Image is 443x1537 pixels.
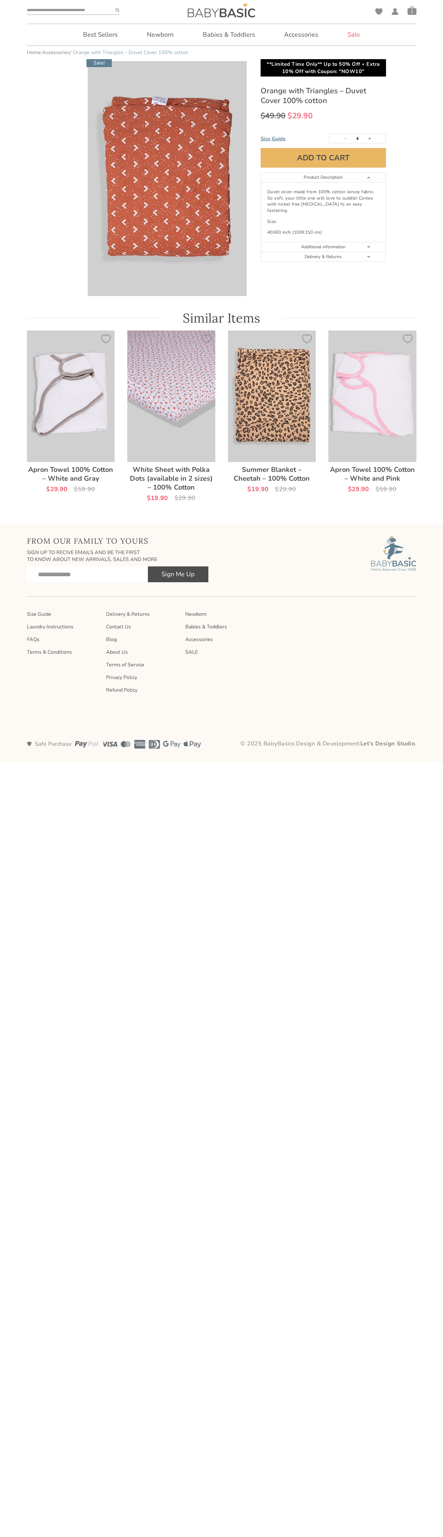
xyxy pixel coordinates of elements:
span: $ [275,485,279,493]
img: Summer Blanket - Cheetah - 100% Cotton [228,330,316,462]
span: Wishlist [375,8,383,17]
a: FAQs [27,636,100,643]
a: Cart1 [408,6,416,15]
p: © 2025 BabyBasics. Design & Development: . [225,740,416,748]
button: Sign Me Up [148,566,208,582]
img: Orange with Triangles - Duvet Cover 100% cotton [88,61,247,296]
img: Apron Towel 100% Cotton - White and Gray [27,330,115,462]
a: Apron Towel 100% Cotton – White and Pink [328,330,416,492]
span: $ [46,485,50,493]
button: Add to cart [261,148,386,168]
a: Newborn [137,24,183,46]
a: Accessories [42,49,70,56]
p: 40X60 inch (100X150 cm) [267,229,380,236]
bdi: 19.90 [247,485,269,493]
p: **Limited Time Only** Up to 50% Off + Extra 10% Off with Coupon: "NOW10" [264,61,383,75]
span: Cart [408,6,416,15]
a: Refund Policy [106,687,179,693]
span: Sign Me Up [161,566,195,582]
h2: White Sheet with Polka Dots (available in 2 sizes) – 100% Cotton [127,462,215,492]
h3: Safe Purchase [35,741,72,747]
span: 1 [408,9,416,15]
h2: Apron Towel 100% Cotton – White and Gray [27,462,115,483]
h3: Sign Up to recive emails and be the first to know about new arrivals, sales and more [27,549,209,563]
a: Babies & Toddlers [193,24,265,46]
button: + [365,134,374,143]
h2: From Our Family To Yours [27,536,209,546]
nav: Breadcrumb [27,49,416,56]
span: My Account [391,8,399,17]
bdi: 19.90 [147,494,168,502]
a: Laundry Instructions [27,624,100,630]
a: SALE [185,649,258,655]
span: $ [348,485,352,493]
a: Home [27,49,41,56]
a: My Account [391,8,399,15]
a: Wishlist [375,8,383,15]
a: Accessories [185,636,258,643]
span: Similar Items [183,311,260,326]
bdi: 29.90 [348,485,369,493]
a: Summer Blanket – Cheetah – 100% Cotton [228,330,316,492]
span: Sale! [86,59,112,67]
img: Apron Towel 100% Cotton - White and Pink [328,330,416,462]
a: Terms & Conditions [27,649,100,655]
h1: Orange with Triangles – Duvet Cover 100% cotton [261,86,386,106]
a: Newborn [185,611,258,617]
bdi: 59.90 [74,485,95,493]
img: White Sheet with Polka Dots (available in 2 sizes) - 100% Cotton [127,330,215,462]
a: Babies & Toddlers [185,624,258,630]
input: Product quantity [351,134,364,143]
p: Duvet cover made from 100% cotton Jersey fabric. So soft, your little one will love to cuddle! Co... [267,189,380,213]
span: $ [376,485,379,493]
a: About Us [106,649,179,655]
a: Product Description [261,173,386,182]
img: Orange with Triangles - Duvet Cover 100% cotton [188,3,255,17]
bdi: 59.90 [376,485,397,493]
a: White Sheet with Polka Dots (available in 2 sizes) – 100% Cotton [127,330,215,501]
a: Sale [338,24,370,46]
h2: Summer Blanket – Cheetah – 100% Cotton [228,462,316,483]
span: $ [288,111,292,121]
a: Delivery & Returns [106,611,179,617]
a: Best Sellers [73,24,127,46]
a: Blog [106,636,179,643]
bdi: 29.90 [174,494,196,502]
a: Delivery & Returns [261,252,386,262]
bdi: 49.90 [261,111,286,121]
a: Let’s Design Studio [360,740,415,747]
a: Terms of Service [106,662,179,668]
p: Size: [267,219,380,225]
span: $ [261,111,265,121]
a: Apron Towel 100% Cotton – White and Gray [27,330,115,492]
a: Accessories [275,24,328,46]
bdi: 29.90 [288,111,313,121]
a: Additional information [261,242,386,252]
button: - [341,134,350,143]
a: Size Guide [27,611,100,617]
span: $ [147,494,151,502]
a: Contact Us [106,624,179,630]
span: Size Guide [261,135,286,142]
bdi: 29.90 [275,485,296,493]
span: $ [247,485,251,493]
span: $ [174,494,178,502]
a: Privacy Policy [106,674,179,681]
bdi: 29.90 [46,485,67,493]
span: $ [74,485,78,493]
h2: Apron Towel 100% Cotton – White and Pink [328,462,416,483]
